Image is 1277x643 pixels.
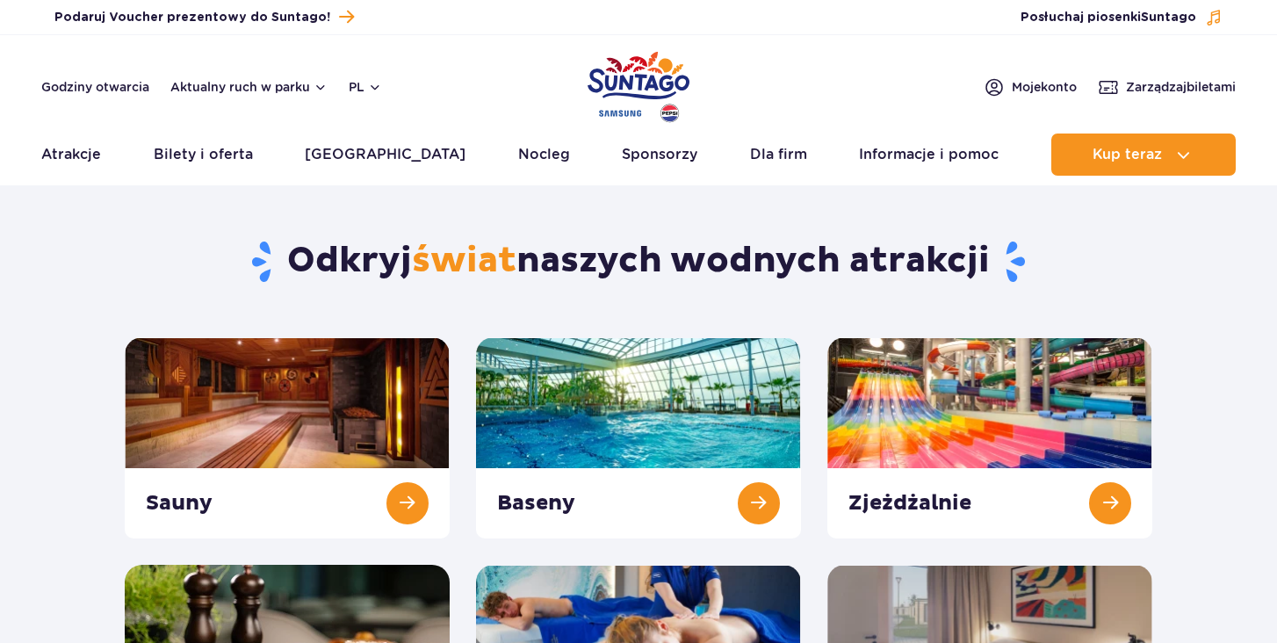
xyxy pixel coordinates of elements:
[1093,147,1162,163] span: Kup teraz
[41,134,101,176] a: Atrakcje
[170,80,328,94] button: Aktualny ruch w parku
[154,134,253,176] a: Bilety i oferta
[622,134,697,176] a: Sponsorzy
[54,5,354,29] a: Podaruj Voucher prezentowy do Suntago!
[305,134,465,176] a: [GEOGRAPHIC_DATA]
[125,239,1153,285] h1: Odkryj naszych wodnych atrakcji
[1098,76,1236,98] a: Zarządzajbiletami
[588,44,689,125] a: Park of Poland
[412,239,516,283] span: świat
[349,78,382,96] button: pl
[54,9,330,26] span: Podaruj Voucher prezentowy do Suntago!
[1051,134,1236,176] button: Kup teraz
[859,134,999,176] a: Informacje i pomoc
[1141,11,1196,24] span: Suntago
[1021,9,1196,26] span: Posłuchaj piosenki
[518,134,570,176] a: Nocleg
[1012,78,1077,96] span: Moje konto
[41,78,149,96] a: Godziny otwarcia
[1126,78,1236,96] span: Zarządzaj biletami
[750,134,807,176] a: Dla firm
[984,76,1077,98] a: Mojekonto
[1021,9,1223,26] button: Posłuchaj piosenkiSuntago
